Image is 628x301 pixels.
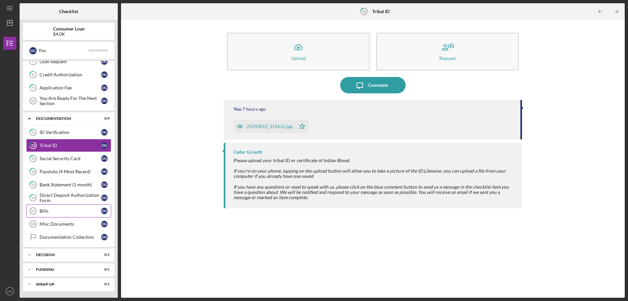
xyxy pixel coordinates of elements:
a: 14Paystubs (4 Most Recent)DG [26,165,111,178]
div: Upload [291,56,306,61]
div: Funding [36,268,93,272]
em: If you're on your phone, tapping on the upload button will allow you to take a picture of the ID. [234,168,424,174]
tspan: 17 [31,209,35,213]
div: Request [439,56,456,61]
div: Credit Authorization [40,72,101,77]
div: You [234,106,241,112]
tspan: 10 [31,99,35,103]
a: 9Application FeeDG [26,81,111,94]
tspan: 12 [31,143,35,148]
em: Likewise, you can upload a file from your computer if you already have one saved. [234,168,506,179]
div: ID Verification [40,130,101,135]
div: D G [29,47,37,54]
div: Documentation Collection [40,235,101,240]
tspan: 13 [31,157,35,161]
div: Documentation [36,117,93,121]
button: Upload [227,33,370,70]
text: DG [8,290,12,293]
tspan: 9 [32,86,34,90]
tspan: 11 [31,130,35,135]
div: D G [101,221,108,227]
tspan: 15 [31,183,35,187]
div: Comment [368,77,388,93]
div: Please upload your tribal ID or certificate of Indian Blood. [234,158,515,163]
div: D G [101,208,108,214]
div: Bank Statement (1 month) [40,182,101,187]
button: Comment [340,77,406,93]
div: Bills [40,208,101,214]
a: 15Bank Statement (1 month)DG [26,178,111,191]
time: 2025-08-12 16:28 [242,106,266,112]
div: D G [101,58,108,65]
div: D G [101,234,108,240]
div: 0 / 9 [98,117,110,121]
div: Decision [36,253,93,257]
tspan: 16 [31,196,35,200]
div: 20250812_112631.jpg [247,124,292,129]
div: Cedar Growth [234,149,262,155]
tspan: 7 [32,60,34,64]
a: 17BillsDG [26,204,111,217]
div: D G [101,195,108,201]
div: $4.0K [53,31,85,37]
div: 0 / 1 [98,268,110,272]
a: Documentation CollectionDG [26,231,111,244]
a: 13Social Security CardDG [26,152,111,165]
div: D G [101,71,108,78]
b: Tribal ID [372,9,390,14]
button: 20250812_112631.jpg [234,120,309,133]
em: If you have any questions or need to speak with us, please click on the blue comment button to se... [234,184,509,200]
div: D G [101,181,108,188]
tspan: 12 [362,9,366,13]
div: Social Security Card [40,156,101,161]
div: Application Fee [40,85,101,90]
tspan: 8 [32,73,34,77]
div: Wrap up [36,282,93,286]
div: Direct Deposit Authorization Form [40,193,101,203]
div: D G [101,155,108,162]
tspan: 18 [31,222,35,226]
div: Misc Documents [40,221,101,227]
button: DG [3,285,16,298]
div: D G [101,129,108,136]
b: Checklist [59,9,78,14]
div: Loan Request [40,59,101,64]
a: 8Credit AuthorizationDG [26,68,111,81]
a: 7Loan RequestDG [26,55,111,68]
div: D G [101,85,108,91]
div: Tribal ID [40,143,101,148]
tspan: 14 [31,170,35,174]
a: 16Direct Deposit Authorization FormDG [26,191,111,204]
b: Consumer Loan [53,26,85,31]
a: 10You Are Ready For The Next SectionDG [26,94,111,107]
a: 18Misc DocumentsDG [26,217,111,231]
div: You [38,45,88,56]
a: 12Tribal IDDG [26,139,111,152]
div: 0 / 1 [98,282,110,286]
div: Paystubs (4 Most Recent) [40,169,101,174]
div: You Are Ready For The Next Section [40,96,101,106]
div: 0 / 1 [98,253,110,257]
div: D G [101,142,108,149]
button: Request [376,33,519,70]
div: D G [101,168,108,175]
div: D G [101,98,108,104]
a: 11ID VerificationDG [26,126,111,139]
